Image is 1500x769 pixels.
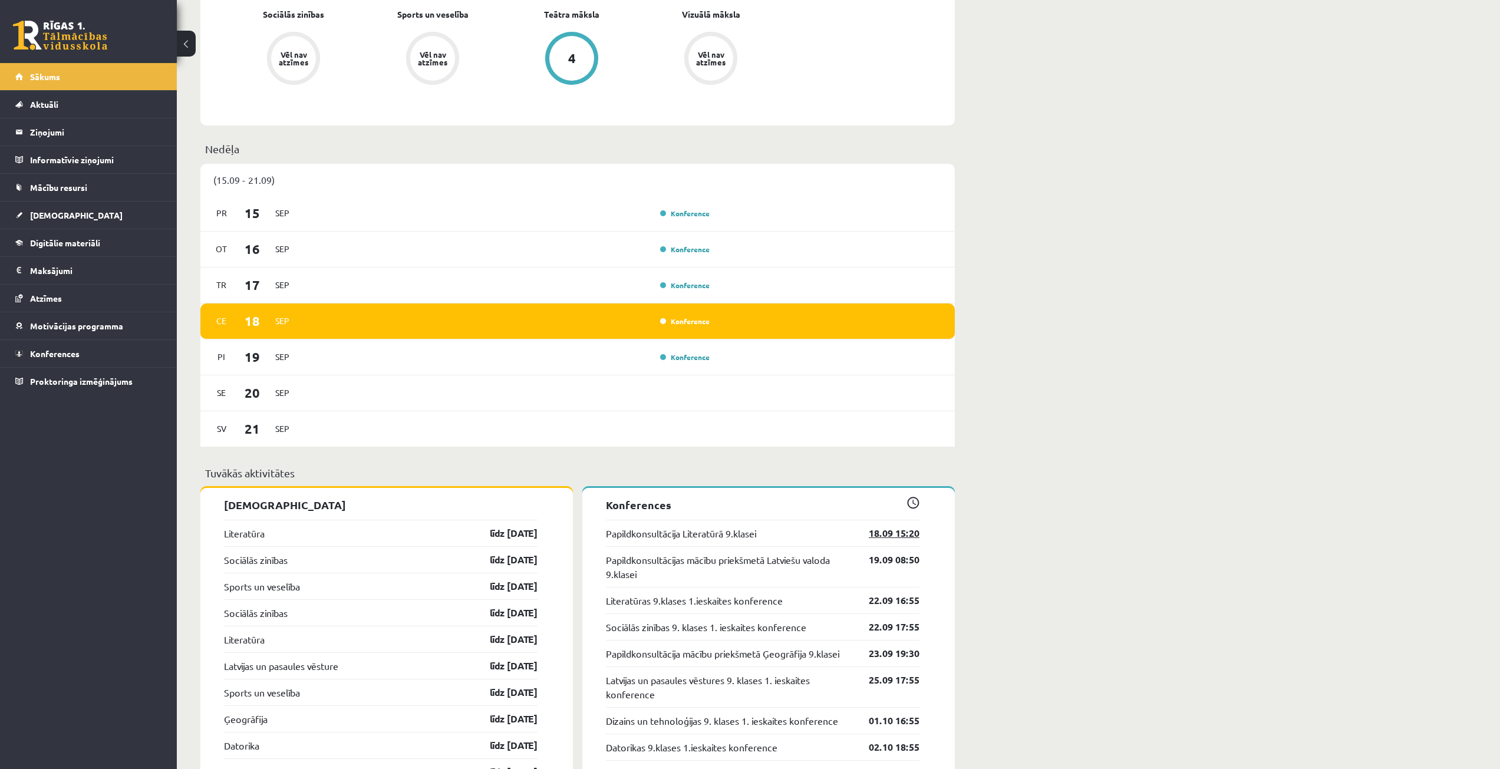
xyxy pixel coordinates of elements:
[851,740,919,754] a: 02.10 18:55
[209,204,234,222] span: Pr
[606,497,919,513] p: Konferences
[606,526,756,540] a: Papildkonsultācija Literatūrā 9.klasei
[234,203,271,223] span: 15
[397,8,469,21] a: Sports un veselība
[660,316,710,326] a: Konference
[30,118,162,146] legend: Ziņojumi
[270,420,295,438] span: Sep
[209,240,234,258] span: Ot
[234,347,271,367] span: 19
[234,311,271,331] span: 18
[234,275,271,295] span: 17
[30,237,100,248] span: Digitālie materiāli
[851,553,919,567] a: 19.09 08:50
[15,118,162,146] a: Ziņojumi
[606,646,839,661] a: Papildkonsultācija mācību priekšmetā Ģeogrāfija 9.klasei
[209,276,234,294] span: Tr
[30,99,58,110] span: Aktuāli
[851,620,919,634] a: 22.09 17:55
[15,174,162,201] a: Mācību resursi
[641,32,780,87] a: Vēl nav atzīmes
[30,376,133,387] span: Proktoringa izmēģinājums
[694,51,727,66] div: Vēl nav atzīmes
[234,419,271,438] span: 21
[851,714,919,728] a: 01.10 16:55
[851,526,919,540] a: 18.09 15:20
[15,91,162,118] a: Aktuāli
[15,312,162,339] a: Motivācijas programma
[224,738,259,753] a: Datorika
[15,146,162,173] a: Informatīvie ziņojumi
[851,673,919,687] a: 25.09 17:55
[209,348,234,366] span: Pi
[568,52,576,65] div: 4
[606,593,783,608] a: Literatūras 9.klases 1.ieskaites konference
[606,620,806,634] a: Sociālās zinības 9. klases 1. ieskaites konference
[270,276,295,294] span: Sep
[205,465,950,481] p: Tuvākās aktivitātes
[224,579,300,593] a: Sports un veselība
[469,606,538,620] a: līdz [DATE]
[209,312,234,330] span: Ce
[502,32,641,87] a: 4
[15,368,162,395] a: Proktoringa izmēģinājums
[224,606,288,620] a: Sociālās zinības
[270,204,295,222] span: Sep
[469,712,538,726] a: līdz [DATE]
[469,685,538,699] a: līdz [DATE]
[363,32,502,87] a: Vēl nav atzīmes
[851,593,919,608] a: 22.09 16:55
[224,553,288,567] a: Sociālās zinības
[469,632,538,646] a: līdz [DATE]
[224,32,363,87] a: Vēl nav atzīmes
[224,659,338,673] a: Latvijas un pasaules vēsture
[606,553,851,581] a: Papildkonsultācijas mācību priekšmetā Latviešu valoda 9.klasei
[234,239,271,259] span: 16
[224,712,268,726] a: Ģeogrāfija
[224,632,265,646] a: Literatūra
[606,673,851,701] a: Latvijas un pasaules vēstures 9. klases 1. ieskaites konference
[30,293,62,303] span: Atzīmes
[30,321,123,331] span: Motivācijas programma
[224,497,538,513] p: [DEMOGRAPHIC_DATA]
[15,202,162,229] a: [DEMOGRAPHIC_DATA]
[209,384,234,402] span: Se
[469,526,538,540] a: līdz [DATE]
[606,740,777,754] a: Datorikas 9.klases 1.ieskaites konference
[200,164,955,196] div: (15.09 - 21.09)
[30,210,123,220] span: [DEMOGRAPHIC_DATA]
[469,553,538,567] a: līdz [DATE]
[205,141,950,157] p: Nedēļa
[30,71,60,82] span: Sākums
[416,51,449,66] div: Vēl nav atzīmes
[30,182,87,193] span: Mācību resursi
[851,646,919,661] a: 23.09 19:30
[270,348,295,366] span: Sep
[15,63,162,90] a: Sākums
[660,352,710,362] a: Konference
[30,146,162,173] legend: Informatīvie ziņojumi
[263,8,324,21] a: Sociālās zinības
[13,21,107,50] a: Rīgas 1. Tālmācības vidusskola
[15,340,162,367] a: Konferences
[270,384,295,402] span: Sep
[469,579,538,593] a: līdz [DATE]
[30,257,162,284] legend: Maksājumi
[544,8,599,21] a: Teātra māksla
[224,685,300,699] a: Sports un veselība
[469,659,538,673] a: līdz [DATE]
[660,280,710,290] a: Konference
[270,240,295,258] span: Sep
[234,383,271,402] span: 20
[660,245,710,254] a: Konference
[224,526,265,540] a: Literatūra
[15,257,162,284] a: Maksājumi
[277,51,310,66] div: Vēl nav atzīmes
[15,285,162,312] a: Atzīmes
[30,348,80,359] span: Konferences
[660,209,710,218] a: Konference
[606,714,838,728] a: Dizains un tehnoloģijas 9. klases 1. ieskaites konference
[209,420,234,438] span: Sv
[682,8,740,21] a: Vizuālā māksla
[270,312,295,330] span: Sep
